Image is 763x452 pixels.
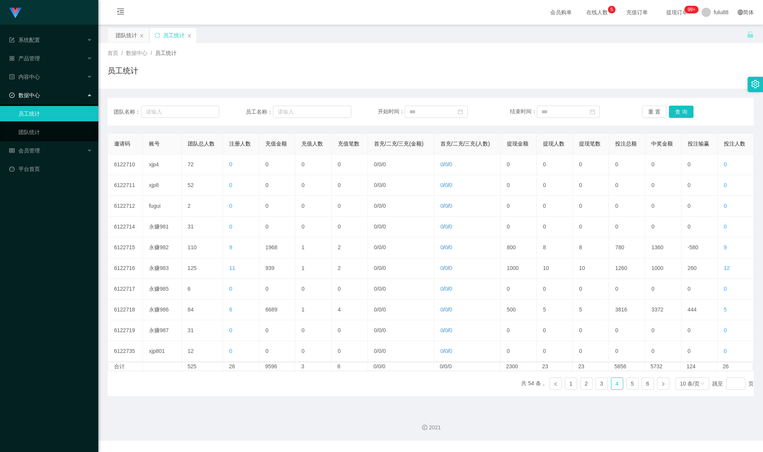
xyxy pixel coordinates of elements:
span: 0 [449,348,452,354]
td: 0 [295,341,331,362]
span: 0 [445,265,448,271]
span: 产品管理 [9,55,40,61]
sup: 5 [608,6,616,13]
span: 0 [724,327,727,333]
span: 首充/二充/三充(金额) [374,141,424,147]
span: 0 [378,182,381,188]
span: 0 [449,224,452,230]
span: 0 [378,203,381,209]
span: 0 [724,348,727,354]
td: 4 [332,300,368,320]
td: 0 [501,154,537,175]
span: 0 [445,203,448,209]
td: 0 [537,279,573,300]
span: 0 [378,286,381,292]
td: / / [434,341,501,362]
span: 0 [374,244,377,250]
td: 31 [182,320,223,341]
td: 12 [182,341,223,362]
span: 0 [374,203,377,209]
td: 780 [609,237,645,258]
span: 0 [449,182,452,188]
span: 0 [378,348,381,354]
span: 0 [449,203,452,209]
span: 0 [383,306,386,313]
span: 0 [449,265,452,271]
td: 0 [259,217,295,237]
i: 图标: appstore-o [9,56,15,61]
td: 1260 [609,258,645,279]
span: 提现人数 [543,141,564,147]
td: 0 [682,279,718,300]
span: 会员管理 [9,147,40,154]
td: 6122717 [108,279,143,300]
td: 0 [609,341,645,362]
span: 账号 [149,141,160,147]
td: 1968 [259,237,295,258]
a: 员工统计 [18,106,92,121]
span: 注册人数 [229,141,251,147]
i: 图标: calendar [590,109,595,114]
td: 0 [537,217,573,237]
h1: 员工统计 [108,65,138,76]
span: 0 [374,327,377,333]
td: 125 [182,258,223,279]
td: 6689 [259,300,295,320]
span: 0 [449,327,452,333]
td: 1 [295,237,331,258]
span: 充值金额 [265,141,287,147]
td: 939 [259,258,295,279]
span: 提现金额 [507,141,528,147]
span: 0 [374,265,377,271]
td: 0 [332,154,368,175]
i: 图标: calendar [458,109,463,114]
td: 5 [573,300,609,320]
span: 邀请码 [114,141,130,147]
td: 0 [501,320,537,341]
td: 0 [501,175,537,196]
i: 图标: right [661,382,665,386]
span: 0 [383,203,386,209]
td: 0 [259,196,295,217]
span: 0 [724,161,727,167]
td: 0 [645,175,681,196]
td: 0 [645,320,681,341]
td: 0 [609,154,645,175]
td: 2 [332,258,368,279]
div: 团队统计 [116,28,137,43]
a: 3 [596,378,607,389]
td: 0 [501,341,537,362]
td: 0 [609,175,645,196]
span: 0 [440,224,444,230]
td: 444 [682,300,718,320]
td: 52 [182,175,223,196]
i: 图标: profile [9,74,15,79]
td: / / [434,196,501,217]
td: 0 [609,279,645,300]
a: 团队统计 [18,124,92,140]
td: / / [434,237,501,258]
td: 0 [682,320,718,341]
li: 上一页 [549,377,562,390]
span: / [121,50,123,56]
span: 0 [440,265,444,271]
img: logo.9652507e.png [9,8,22,18]
td: 0 [501,217,537,237]
td: 2 [182,196,223,217]
span: 团队名称： [114,108,141,116]
td: 3816 [609,300,645,320]
i: 图标: close [139,33,144,38]
td: 800 [501,237,537,258]
span: 0 [440,286,444,292]
td: 0 [259,154,295,175]
span: 充值订单 [622,10,652,15]
li: 2 [580,377,593,390]
span: 在线人数 [583,10,612,15]
span: 投注输赢 [688,141,709,147]
span: 9 [229,244,232,250]
td: 0 [682,196,718,217]
td: / / [434,258,501,279]
i: 图标: table [9,148,15,153]
td: 6122715 [108,237,143,258]
span: 投注人数 [724,141,745,147]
